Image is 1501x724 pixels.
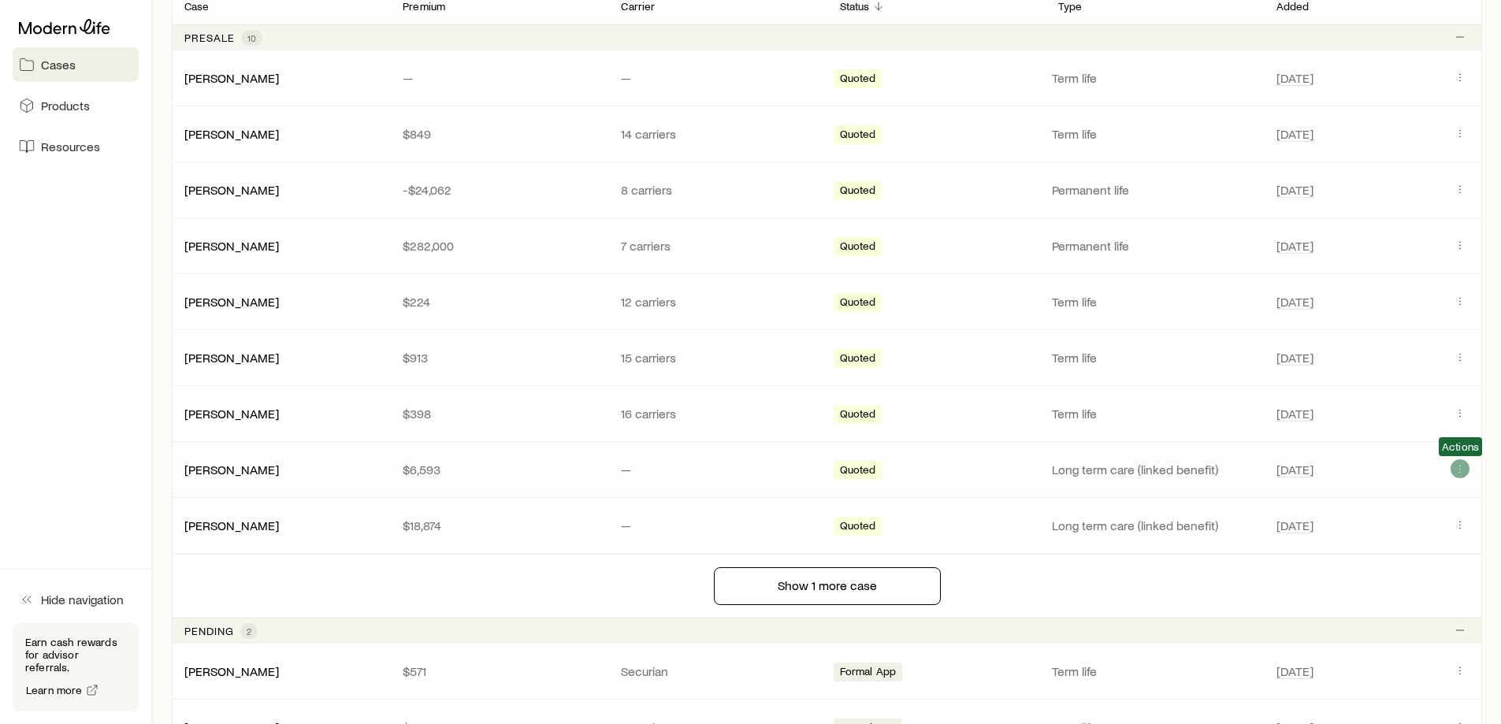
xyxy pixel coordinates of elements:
[184,182,279,199] div: [PERSON_NAME]
[1052,350,1258,366] p: Term life
[41,592,124,607] span: Hide navigation
[247,32,256,44] span: 10
[184,238,279,253] a: [PERSON_NAME]
[184,238,279,254] div: [PERSON_NAME]
[184,462,279,477] a: [PERSON_NAME]
[403,462,596,477] p: $6,593
[184,350,279,365] a: [PERSON_NAME]
[403,70,596,86] p: —
[1052,294,1258,310] p: Term life
[1276,294,1313,310] span: [DATE]
[184,126,279,143] div: [PERSON_NAME]
[13,623,139,711] div: Earn cash rewards for advisor referrals.Learn more
[1276,406,1313,421] span: [DATE]
[184,294,279,309] a: [PERSON_NAME]
[1276,462,1313,477] span: [DATE]
[840,239,876,256] span: Quoted
[621,518,814,533] p: —
[184,518,279,534] div: [PERSON_NAME]
[403,518,596,533] p: $18,874
[621,126,814,142] p: 14 carriers
[403,350,596,366] p: $913
[403,663,596,679] p: $571
[840,184,876,200] span: Quoted
[184,70,279,85] a: [PERSON_NAME]
[714,567,941,605] button: Show 1 more case
[184,406,279,422] div: [PERSON_NAME]
[840,351,876,368] span: Quoted
[41,57,76,72] span: Cases
[403,126,596,142] p: $849
[403,406,596,421] p: $398
[13,582,139,617] button: Hide navigation
[1276,663,1313,679] span: [DATE]
[840,295,876,312] span: Quoted
[41,139,100,154] span: Resources
[621,350,814,366] p: 15 carriers
[184,406,279,421] a: [PERSON_NAME]
[621,294,814,310] p: 12 carriers
[1052,70,1258,86] p: Term life
[247,625,251,637] span: 2
[1276,238,1313,254] span: [DATE]
[184,70,279,87] div: [PERSON_NAME]
[621,462,814,477] p: —
[1052,182,1258,198] p: Permanent life
[26,685,83,696] span: Learn more
[184,32,235,44] p: Presale
[621,70,814,86] p: —
[1052,238,1258,254] p: Permanent life
[621,406,814,421] p: 16 carriers
[1052,663,1258,679] p: Term life
[1052,518,1258,533] p: Long term care (linked benefit)
[621,182,814,198] p: 8 carriers
[621,238,814,254] p: 7 carriers
[403,182,596,198] p: -$24,062
[1052,462,1258,477] p: Long term care (linked benefit)
[621,663,814,679] p: Securian
[184,625,234,637] p: Pending
[1276,126,1313,142] span: [DATE]
[840,407,876,424] span: Quoted
[41,98,90,113] span: Products
[840,665,897,681] span: Formal App
[25,636,126,674] p: Earn cash rewards for advisor referrals.
[184,518,279,533] a: [PERSON_NAME]
[184,462,279,478] div: [PERSON_NAME]
[840,463,876,480] span: Quoted
[1276,350,1313,366] span: [DATE]
[1442,440,1479,453] span: Actions
[403,238,596,254] p: $282,000
[184,663,279,678] a: [PERSON_NAME]
[13,47,139,82] a: Cases
[184,182,279,197] a: [PERSON_NAME]
[13,129,139,164] a: Resources
[13,88,139,123] a: Products
[1052,406,1258,421] p: Term life
[840,72,876,88] span: Quoted
[184,663,279,680] div: [PERSON_NAME]
[1276,518,1313,533] span: [DATE]
[184,350,279,366] div: [PERSON_NAME]
[1276,182,1313,198] span: [DATE]
[1276,70,1313,86] span: [DATE]
[184,126,279,141] a: [PERSON_NAME]
[840,128,876,144] span: Quoted
[840,519,876,536] span: Quoted
[403,294,596,310] p: $224
[1052,126,1258,142] p: Term life
[184,294,279,310] div: [PERSON_NAME]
